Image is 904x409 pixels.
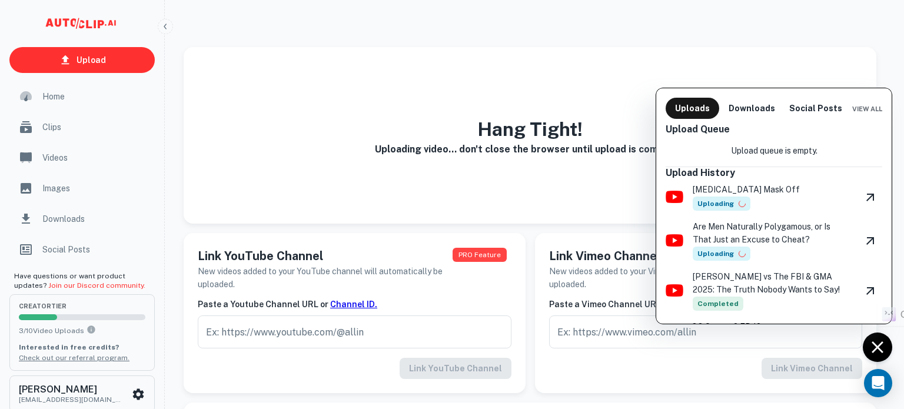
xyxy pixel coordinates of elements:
img: youtube-logo.png [666,191,683,203]
span: Uploading [693,247,750,261]
button: Uploads [666,98,719,119]
p: [PERSON_NAME] vs The FBI & GMA 2025: The Truth Nobody Wants to Say! [693,270,849,296]
span: View All [852,105,882,112]
a: View Video [859,280,882,301]
span: Completed [693,297,743,311]
a: View Video [859,230,882,251]
p: Are Men Naturally Polygamous, or Is That Just an Excuse to Cheat? [693,220,849,246]
button: Social Posts [785,98,847,119]
p: [MEDICAL_DATA] Mask Off [693,183,800,196]
h6: Upload History [666,167,882,178]
img: youtube-logo.png [666,284,683,297]
a: View All [852,102,882,114]
img: youtube-logo.png [666,234,683,247]
a: View Video [859,324,882,345]
p: CC Season2 EP 12 [692,320,761,333]
a: View Video [859,187,882,208]
p: Upload queue is empty. [731,144,817,157]
button: Downloads [724,98,780,119]
span: Uploading [693,197,750,211]
div: Open Intercom Messenger [864,369,892,397]
h6: Upload Queue [666,124,882,135]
